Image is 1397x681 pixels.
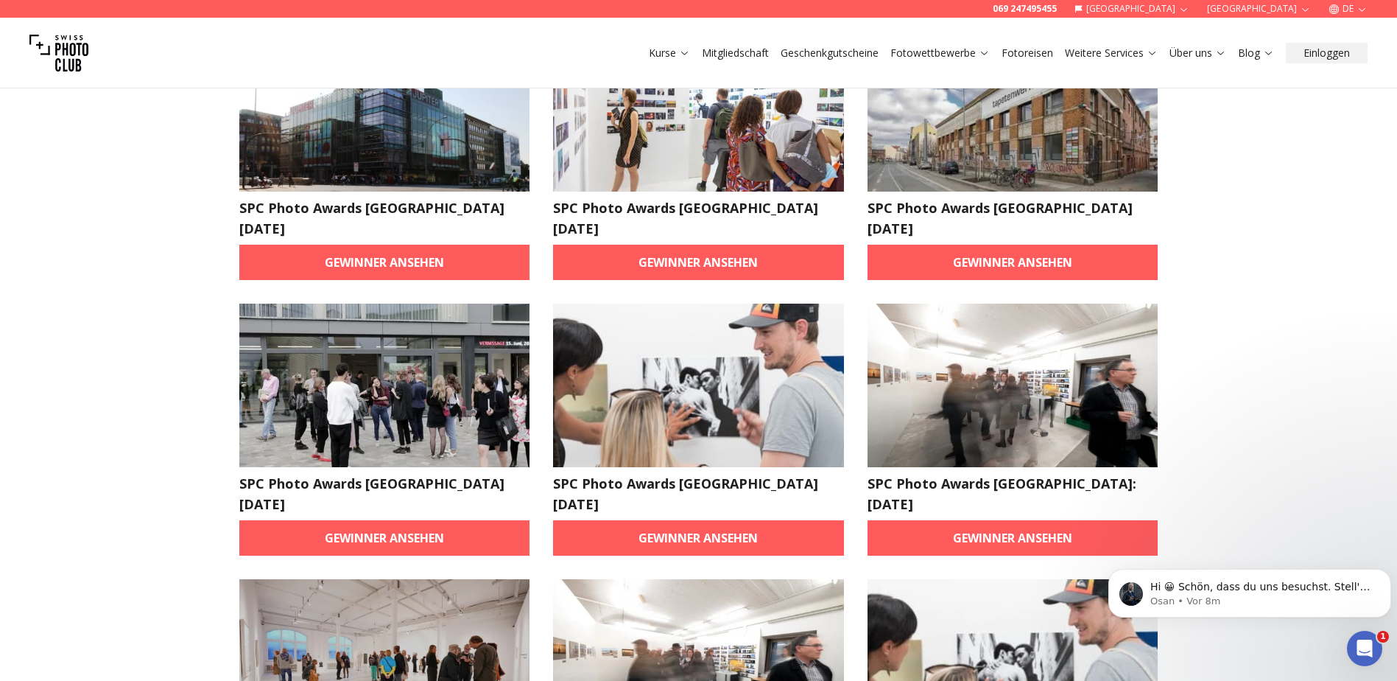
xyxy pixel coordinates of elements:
[775,43,884,63] button: Geschenkgutscheine
[1164,43,1232,63] button: Über uns
[868,473,1158,514] h2: SPC Photo Awards [GEOGRAPHIC_DATA]: [DATE]
[996,43,1059,63] button: Fotoreisen
[553,245,844,280] a: Gewinner ansehen
[1059,43,1164,63] button: Weitere Services
[868,304,1158,467] img: SPC Photo Awards Zürich: Juni 2025
[239,28,530,192] img: SPC Photo Awards HAMBURG April 2025
[553,473,844,514] h2: SPC Photo Awards [GEOGRAPHIC_DATA] [DATE]
[239,304,530,467] img: SPC Photo Awards BERLIN May 2025
[239,473,530,514] h2: SPC Photo Awards [GEOGRAPHIC_DATA] [DATE]
[649,46,690,60] a: Kurse
[868,198,1158,239] h2: SPC Photo Awards [GEOGRAPHIC_DATA] [DATE]
[239,245,530,280] a: Gewinner ansehen
[1232,43,1280,63] button: Blog
[1377,631,1389,643] span: 1
[553,198,844,239] h2: SPC Photo Awards [GEOGRAPHIC_DATA] [DATE]
[239,520,530,556] a: Gewinner ansehen
[890,46,990,60] a: Fotowettbewerbe
[884,43,996,63] button: Fotowettbewerbe
[1065,46,1158,60] a: Weitere Services
[1238,46,1274,60] a: Blog
[781,46,879,60] a: Geschenkgutscheine
[553,28,844,192] img: SPC Photo Awards MÜNCHEN April 2025
[553,304,844,467] img: SPC Photo Awards WIEN Juni 2025
[29,24,88,83] img: Swiss photo club
[696,43,775,63] button: Mitgliedschaft
[868,28,1158,192] img: SPC Photo Awards LEIPZIG Mai 2025
[1347,631,1382,666] iframe: Intercom live chat
[868,245,1158,280] a: Gewinner ansehen
[239,198,530,239] h2: SPC Photo Awards [GEOGRAPHIC_DATA] [DATE]
[702,46,769,60] a: Mitgliedschaft
[868,520,1158,556] a: Gewinner ansehen
[1002,46,1053,60] a: Fotoreisen
[1286,43,1368,63] button: Einloggen
[553,520,844,556] a: Gewinner ansehen
[1102,538,1397,641] iframe: Intercom notifications Nachricht
[993,3,1057,15] a: 069 247495455
[1169,46,1226,60] a: Über uns
[643,43,696,63] button: Kurse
